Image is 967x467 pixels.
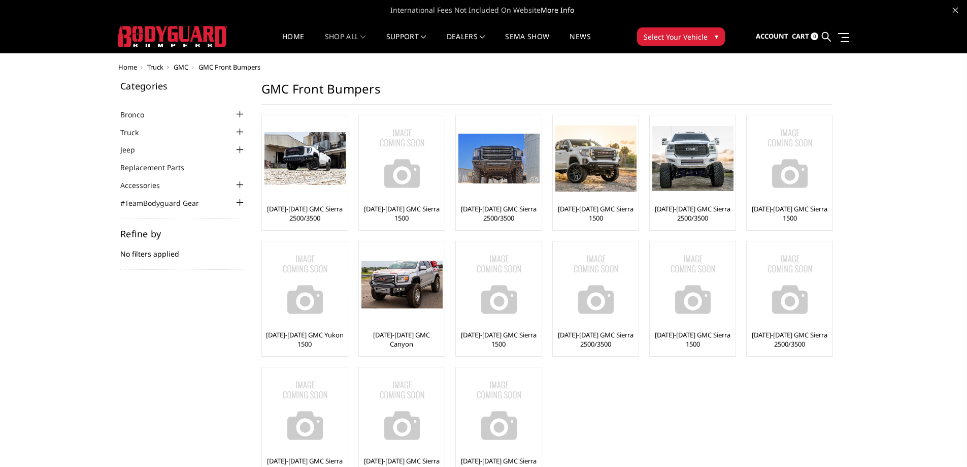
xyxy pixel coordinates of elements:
[749,330,830,349] a: [DATE]-[DATE] GMC Sierra 2500/3500
[652,244,733,325] img: No Image
[120,144,148,155] a: Jeep
[264,370,346,451] img: No Image
[120,180,173,191] a: Accessories
[644,32,708,42] span: Select Your Vehicle
[120,127,151,138] a: Truck
[261,81,832,105] h1: GMC Front Bumpers
[458,330,539,349] a: [DATE]-[DATE] GMC Sierra 1500
[756,32,788,41] span: Account
[458,370,539,451] a: No Image
[325,33,366,53] a: shop all
[749,118,830,199] a: No Image
[555,204,636,223] a: [DATE]-[DATE] GMC Sierra 1500
[264,244,346,325] img: No Image
[118,63,137,72] a: Home
[637,27,725,46] button: Select Your Vehicle
[120,229,246,270] div: No filters applied
[118,26,227,47] img: BODYGUARD BUMPERS
[361,330,442,349] a: [DATE]-[DATE] GMC Canyon
[120,109,157,120] a: Bronco
[147,63,163,72] a: Truck
[120,198,212,208] a: #TeamBodyguard Gear
[555,330,636,349] a: [DATE]-[DATE] GMC Sierra 2500/3500
[541,5,574,15] a: More Info
[361,118,443,199] img: No Image
[120,81,246,90] h5: Categories
[652,244,733,325] a: No Image
[792,32,809,41] span: Cart
[555,244,636,325] a: No Image
[264,244,345,325] a: No Image
[715,31,718,42] span: ▾
[361,370,442,451] a: No Image
[652,330,733,349] a: [DATE]-[DATE] GMC Sierra 1500
[458,244,540,325] img: No Image
[264,370,345,451] a: No Image
[458,204,539,223] a: [DATE]-[DATE] GMC Sierra 2500/3500
[198,63,260,72] span: GMC Front Bumpers
[458,370,540,451] img: No Image
[555,244,637,325] img: No Image
[458,244,539,325] a: No Image
[749,244,830,325] a: No Image
[570,33,590,53] a: News
[282,33,304,53] a: Home
[361,204,442,223] a: [DATE]-[DATE] GMC Sierra 1500
[792,23,818,50] a: Cart 0
[386,33,426,53] a: Support
[361,118,442,199] a: No Image
[174,63,188,72] a: GMC
[447,33,485,53] a: Dealers
[505,33,549,53] a: SEMA Show
[749,244,830,325] img: No Image
[264,330,345,349] a: [DATE]-[DATE] GMC Yukon 1500
[749,118,830,199] img: No Image
[749,204,830,223] a: [DATE]-[DATE] GMC Sierra 1500
[264,204,345,223] a: [DATE]-[DATE] GMC Sierra 2500/3500
[652,204,733,223] a: [DATE]-[DATE] GMC Sierra 2500/3500
[361,370,443,451] img: No Image
[120,162,197,173] a: Replacement Parts
[756,23,788,50] a: Account
[120,229,246,238] h5: Refine by
[811,33,818,40] span: 0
